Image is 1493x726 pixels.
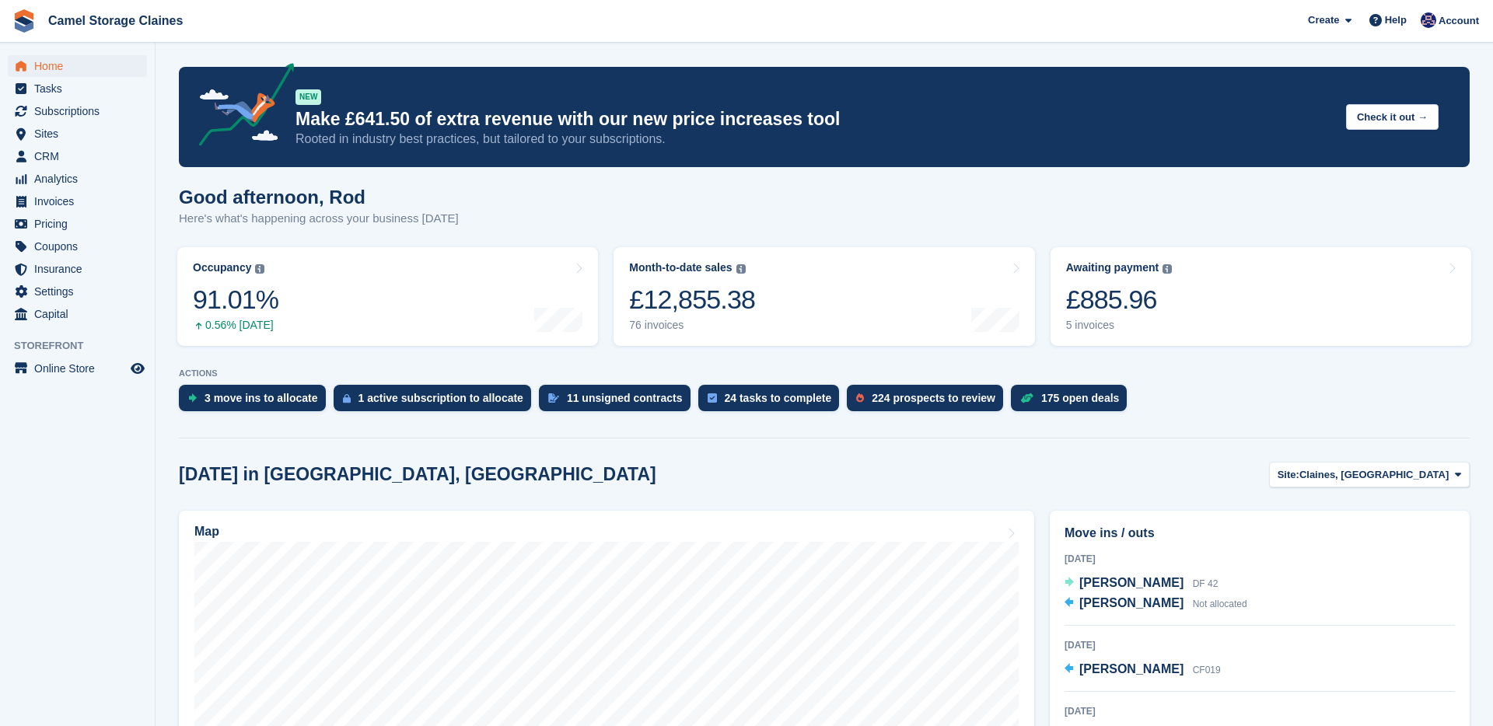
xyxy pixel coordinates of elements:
[1066,319,1173,332] div: 5 invoices
[188,393,197,403] img: move_ins_to_allocate_icon-fdf77a2bb77ea45bf5b3d319d69a93e2d87916cf1d5bf7949dd705db3b84f3ca.svg
[1278,467,1299,483] span: Site:
[179,210,459,228] p: Here's what's happening across your business [DATE]
[343,393,351,403] img: active_subscription_to_allocate_icon-d502201f5373d7db506a760aba3b589e785aa758c864c3986d89f69b8ff3...
[1065,574,1218,594] a: [PERSON_NAME] DF 42
[8,258,147,280] a: menu
[34,190,128,212] span: Invoices
[1299,467,1449,483] span: Claines, [GEOGRAPHIC_DATA]
[1439,13,1479,29] span: Account
[177,247,598,346] a: Occupancy 91.01% 0.56% [DATE]
[8,303,147,325] a: menu
[205,392,318,404] div: 3 move ins to allocate
[1065,524,1455,543] h2: Move ins / outs
[539,385,698,419] a: 11 unsigned contracts
[194,525,219,539] h2: Map
[295,108,1334,131] p: Make £641.50 of extra revenue with our new price increases tool
[34,123,128,145] span: Sites
[179,464,656,485] h2: [DATE] in [GEOGRAPHIC_DATA], [GEOGRAPHIC_DATA]
[8,168,147,190] a: menu
[42,8,189,33] a: Camel Storage Claines
[856,393,864,403] img: prospect-51fa495bee0391a8d652442698ab0144808aea92771e9ea1ae160a38d050c398.svg
[698,385,848,419] a: 24 tasks to complete
[34,55,128,77] span: Home
[34,258,128,280] span: Insurance
[8,358,147,379] a: menu
[708,393,717,403] img: task-75834270c22a3079a89374b754ae025e5fb1db73e45f91037f5363f120a921f8.svg
[8,281,147,302] a: menu
[1066,284,1173,316] div: £885.96
[34,213,128,235] span: Pricing
[1065,660,1221,680] a: [PERSON_NAME] CF019
[193,261,251,274] div: Occupancy
[725,392,832,404] div: 24 tasks to complete
[1421,12,1436,28] img: Rod
[629,284,755,316] div: £12,855.38
[1066,261,1159,274] div: Awaiting payment
[1011,385,1135,419] a: 175 open deals
[186,63,295,152] img: price-adjustments-announcement-icon-8257ccfd72463d97f412b2fc003d46551f7dbcb40ab6d574587a9cd5c0d94...
[334,385,539,419] a: 1 active subscription to allocate
[128,359,147,378] a: Preview store
[34,100,128,122] span: Subscriptions
[34,168,128,190] span: Analytics
[1193,665,1221,675] span: CF019
[1163,264,1172,274] img: icon-info-grey-7440780725fd019a000dd9b08b2336e03edf1995a4989e88bcd33f0948082b44.svg
[1193,578,1219,589] span: DF 42
[1346,104,1439,130] button: Check it out →
[1308,12,1339,28] span: Create
[1269,462,1470,487] button: Site: Claines, [GEOGRAPHIC_DATA]
[8,236,147,257] a: menu
[34,236,128,257] span: Coupons
[567,392,683,404] div: 11 unsigned contracts
[179,368,1470,379] p: ACTIONS
[1051,247,1471,346] a: Awaiting payment £885.96 5 invoices
[255,264,264,274] img: icon-info-grey-7440780725fd019a000dd9b08b2336e03edf1995a4989e88bcd33f0948082b44.svg
[34,281,128,302] span: Settings
[1193,599,1247,609] span: Not allocated
[8,190,147,212] a: menu
[629,319,755,332] div: 76 invoices
[8,145,147,167] a: menu
[1041,392,1119,404] div: 175 open deals
[179,385,334,419] a: 3 move ins to allocate
[193,284,278,316] div: 91.01%
[14,338,155,354] span: Storefront
[1065,552,1455,566] div: [DATE]
[847,385,1011,419] a: 224 prospects to review
[193,319,278,332] div: 0.56% [DATE]
[872,392,995,404] div: 224 prospects to review
[548,393,559,403] img: contract_signature_icon-13c848040528278c33f63329250d36e43548de30e8caae1d1a13099fd9432cc5.svg
[295,131,1334,148] p: Rooted in industry best practices, but tailored to your subscriptions.
[34,303,128,325] span: Capital
[8,78,147,99] a: menu
[1020,393,1033,403] img: deal-1b604bf984904fb50ccaf53a9ad4b4a5d6e5aea283cecdc64d6e3604feb123c2.svg
[358,392,523,404] div: 1 active subscription to allocate
[8,213,147,235] a: menu
[1065,594,1247,614] a: [PERSON_NAME] Not allocated
[34,358,128,379] span: Online Store
[8,55,147,77] a: menu
[1065,704,1455,718] div: [DATE]
[629,261,732,274] div: Month-to-date sales
[736,264,746,274] img: icon-info-grey-7440780725fd019a000dd9b08b2336e03edf1995a4989e88bcd33f0948082b44.svg
[614,247,1034,346] a: Month-to-date sales £12,855.38 76 invoices
[1065,638,1455,652] div: [DATE]
[34,145,128,167] span: CRM
[8,123,147,145] a: menu
[34,78,128,99] span: Tasks
[295,89,321,105] div: NEW
[12,9,36,33] img: stora-icon-8386f47178a22dfd0bd8f6a31ec36ba5ce8667c1dd55bd0f319d3a0aa187defe.svg
[1079,576,1184,589] span: [PERSON_NAME]
[1079,662,1184,675] span: [PERSON_NAME]
[179,187,459,208] h1: Good afternoon, Rod
[1385,12,1407,28] span: Help
[1079,596,1184,609] span: [PERSON_NAME]
[8,100,147,122] a: menu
